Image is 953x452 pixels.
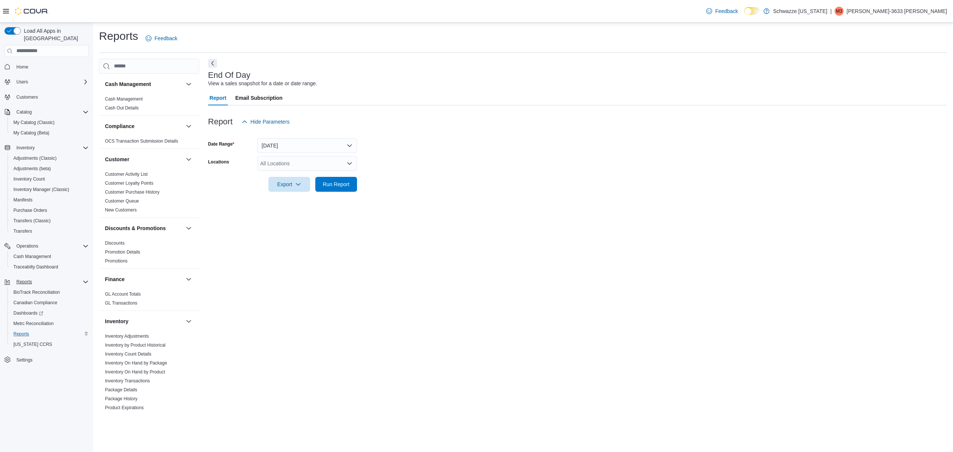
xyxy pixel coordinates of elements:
span: Users [13,77,89,86]
span: [US_STATE] CCRS [13,341,52,347]
a: Settings [13,356,35,365]
input: Dark Mode [744,7,760,15]
button: Customer [184,155,193,164]
button: Users [13,77,31,86]
p: | [830,7,832,16]
button: Compliance [184,122,193,131]
a: Reports [10,330,32,338]
a: Promotion Details [105,249,140,255]
span: Report [210,90,226,105]
div: Customer [99,170,199,217]
button: BioTrack Reconciliation [7,287,92,297]
a: Inventory Count [10,175,48,184]
span: Customer Purchase History [105,189,160,195]
button: Inventory Manager (Classic) [7,184,92,195]
a: GL Account Totals [105,292,141,297]
span: Inventory On Hand by Product [105,369,165,375]
a: Transfers (Classic) [10,216,54,225]
span: Inventory by Product Historical [105,342,166,348]
span: Feedback [715,7,738,15]
span: Transfers (Classic) [13,218,51,224]
button: Reports [7,329,92,339]
span: Purchase Orders [10,206,89,215]
button: Inventory [184,317,193,326]
div: Discounts & Promotions [99,239,199,268]
div: Inventory [99,332,199,442]
div: Cash Management [99,95,199,115]
span: BioTrack Reconciliation [13,289,60,295]
a: Metrc Reconciliation [10,319,57,328]
button: Users [1,77,92,87]
p: Schwazze [US_STATE] [773,7,828,16]
span: Catalog [16,109,32,115]
span: My Catalog (Beta) [13,130,50,136]
span: Inventory Adjustments [105,333,149,339]
button: Adjustments (Classic) [7,153,92,163]
span: Dashboards [10,309,89,318]
span: Operations [13,242,89,251]
a: Package Details [105,387,137,392]
a: Customer Purchase History [105,190,160,195]
p: [PERSON_NAME]-3633 [PERSON_NAME] [847,7,947,16]
button: Finance [184,275,193,284]
a: Customer Loyalty Points [105,181,153,186]
button: Transfers (Classic) [7,216,92,226]
span: Inventory Count [13,176,45,182]
span: Adjustments (beta) [13,166,51,172]
button: My Catalog (Beta) [7,128,92,138]
button: Purchase Orders [7,205,92,216]
button: [DATE] [257,138,357,153]
a: OCS Transaction Submission Details [105,139,178,144]
button: Transfers [7,226,92,236]
span: My Catalog (Classic) [10,118,89,127]
span: Reports [16,279,32,285]
span: Reports [10,330,89,338]
a: My Catalog (Classic) [10,118,58,127]
button: Hide Parameters [239,114,293,129]
span: My Catalog (Classic) [13,120,55,125]
span: Inventory Count Details [105,351,152,357]
button: Canadian Compliance [7,297,92,308]
a: Purchase Orders [10,206,50,215]
button: Next [208,59,217,68]
span: Email Subscription [235,90,283,105]
h3: Discounts & Promotions [105,225,166,232]
span: Customer Queue [105,198,139,204]
span: Home [16,64,28,70]
a: Home [13,63,31,71]
span: Catalog [13,108,89,117]
span: Metrc Reconciliation [13,321,54,327]
label: Date Range [208,141,235,147]
span: Run Report [323,181,350,188]
button: My Catalog (Classic) [7,117,92,128]
span: Washington CCRS [10,340,89,349]
button: Finance [105,276,183,283]
button: Manifests [7,195,92,205]
h3: Report [208,117,233,126]
a: Feedback [143,31,180,46]
span: GL Account Totals [105,291,141,297]
a: [US_STATE] CCRS [10,340,55,349]
div: Finance [99,290,199,311]
span: Settings [13,355,89,364]
button: Adjustments (beta) [7,163,92,174]
a: New Customers [105,207,137,213]
span: My Catalog (Beta) [10,128,89,137]
span: Dashboards [13,310,43,316]
span: Purchase Orders [13,207,47,213]
span: Cash Out Details [105,105,139,111]
span: Manifests [13,197,32,203]
label: Locations [208,159,229,165]
span: Discounts [105,240,125,246]
span: GL Transactions [105,300,137,306]
button: Catalog [1,107,92,117]
span: Manifests [10,195,89,204]
a: Inventory On Hand by Package [105,360,167,366]
span: Metrc Reconciliation [10,319,89,328]
span: Customer Activity List [105,171,148,177]
span: Cash Management [105,96,143,102]
button: Inventory [1,143,92,153]
a: Transfers [10,227,35,236]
